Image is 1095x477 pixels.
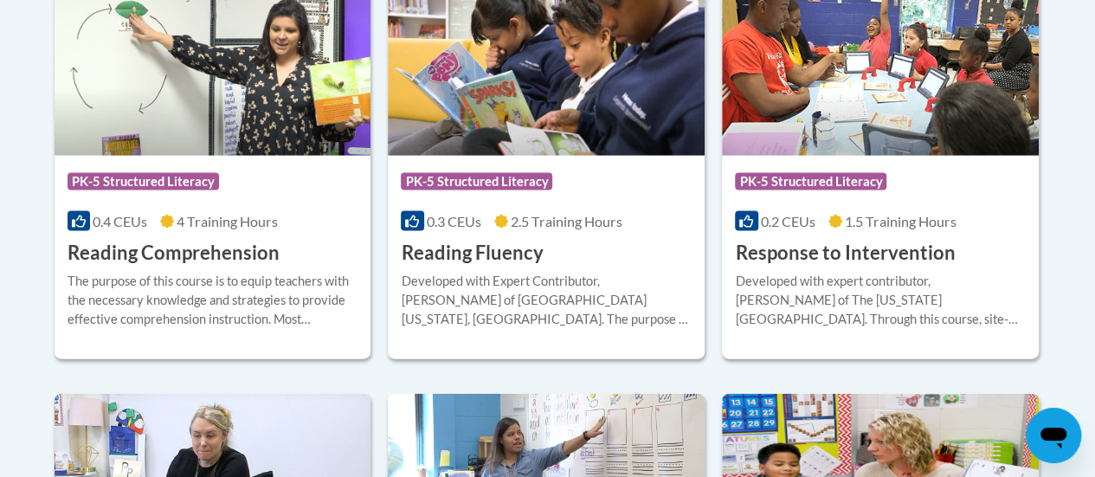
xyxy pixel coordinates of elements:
span: 0.2 CEUs [761,213,815,229]
span: 0.4 CEUs [93,213,147,229]
h3: Reading Fluency [401,240,543,267]
div: Developed with expert contributor, [PERSON_NAME] of The [US_STATE][GEOGRAPHIC_DATA]. Through this... [735,272,1026,329]
iframe: Button to launch messaging window [1026,408,1081,463]
h3: Reading Comprehension [68,240,280,267]
span: 4 Training Hours [177,213,278,229]
span: 1.5 Training Hours [845,213,957,229]
div: Developed with Expert Contributor, [PERSON_NAME] of [GEOGRAPHIC_DATA][US_STATE], [GEOGRAPHIC_DATA... [401,272,692,329]
span: 2.5 Training Hours [511,213,622,229]
span: PK-5 Structured Literacy [401,173,552,190]
span: PK-5 Structured Literacy [735,173,886,190]
span: 0.3 CEUs [427,213,481,229]
span: PK-5 Structured Literacy [68,173,219,190]
div: The purpose of this course is to equip teachers with the necessary knowledge and strategies to pr... [68,272,358,329]
h3: Response to Intervention [735,240,955,267]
